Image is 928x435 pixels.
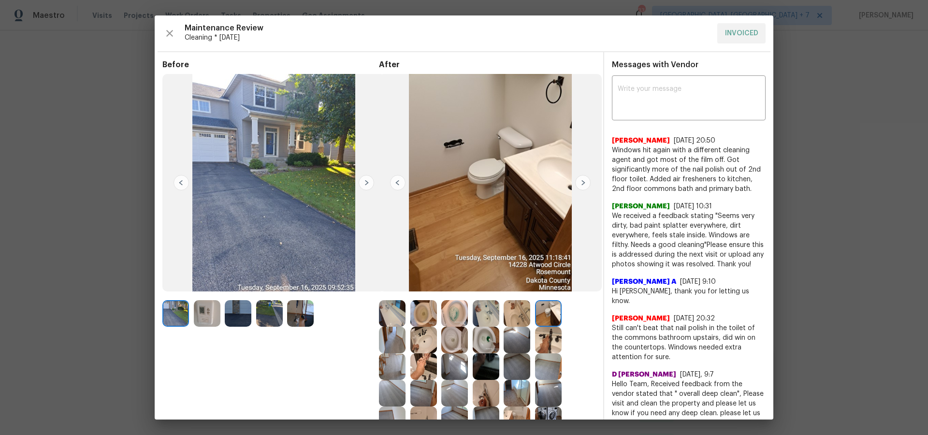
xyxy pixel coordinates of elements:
img: right-chevron-button-url [575,175,591,190]
span: [DATE] 20:32 [674,315,715,322]
span: [PERSON_NAME] [612,136,670,145]
span: Before [162,60,379,70]
span: [DATE], 9:7 [680,371,714,378]
span: Hello Team, Received feedback from the vendor stated that " overall deep clean", Please visit and... [612,379,766,428]
span: [PERSON_NAME] A [612,277,676,287]
img: right-chevron-button-url [359,175,374,190]
span: Still can't beat that nail polish in the toilet of the commons bathroom upstairs, did win on the ... [612,323,766,362]
img: left-chevron-button-url [174,175,189,190]
span: Cleaning * [DATE] [185,33,710,43]
span: [DATE] 20:50 [674,137,715,144]
span: We received a feedback stating "Seems very dirty, bad paint splatter everywhere, dirt everywhere,... [612,211,766,269]
img: left-chevron-button-url [390,175,406,190]
span: Windows hit again with a different cleaning agent and got most of the film off. Got significantly... [612,145,766,194]
span: [DATE] 10:31 [674,203,712,210]
span: Maintenance Review [185,23,710,33]
span: After [379,60,595,70]
span: D [PERSON_NAME] [612,370,676,379]
span: [DATE] 9:10 [680,278,716,285]
span: [PERSON_NAME] [612,314,670,323]
span: [PERSON_NAME] [612,202,670,211]
span: Messages with Vendor [612,61,698,69]
span: Hi [PERSON_NAME], thank you for letting us know. [612,287,766,306]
